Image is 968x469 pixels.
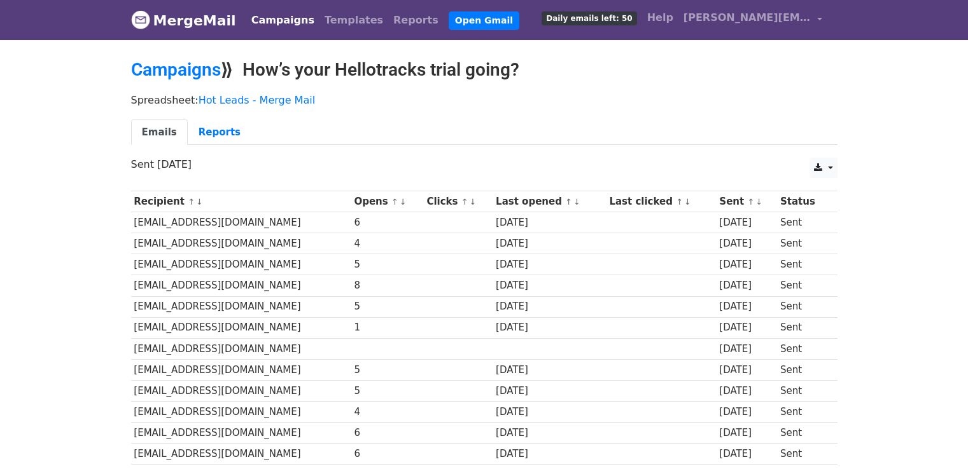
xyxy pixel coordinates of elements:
div: [DATE] [719,320,774,335]
div: [DATE] [719,215,774,230]
span: Daily emails left: 50 [542,11,636,25]
td: Sent [777,338,829,359]
div: [DATE] [496,426,603,440]
a: ↑ [565,197,572,207]
td: [EMAIL_ADDRESS][DOMAIN_NAME] [131,359,351,380]
a: ↓ [400,197,407,207]
td: Sent [777,317,829,338]
h2: ⟫ How’s your Hellotracks trial going? [131,59,838,81]
a: ↑ [461,197,468,207]
div: [DATE] [496,257,603,272]
th: Sent [717,191,778,212]
div: [DATE] [719,405,774,419]
a: ↓ [573,197,580,207]
a: Help [642,5,678,31]
td: Sent [777,380,829,401]
td: [EMAIL_ADDRESS][DOMAIN_NAME] [131,402,351,423]
td: [EMAIL_ADDRESS][DOMAIN_NAME] [131,233,351,254]
div: 4 [354,236,420,251]
th: Recipient [131,191,351,212]
div: [DATE] [496,278,603,293]
td: [EMAIL_ADDRESS][DOMAIN_NAME] [131,296,351,317]
a: Hot Leads - Merge Mail [199,94,315,106]
a: ↓ [684,197,691,207]
td: Sent [777,275,829,296]
div: 5 [354,299,420,314]
td: Sent [777,444,829,465]
td: Sent [777,254,829,275]
div: [DATE] [496,405,603,419]
td: Sent [777,402,829,423]
a: Templates [319,8,388,33]
th: Clicks [424,191,493,212]
a: ↑ [391,197,398,207]
td: [EMAIL_ADDRESS][DOMAIN_NAME] [131,317,351,338]
a: ↓ [196,197,203,207]
a: MergeMail [131,7,236,34]
a: Emails [131,119,188,146]
div: [DATE] [719,426,774,440]
p: Spreadsheet: [131,93,838,107]
div: [DATE] [496,384,603,398]
th: Last opened [493,191,606,212]
td: Sent [777,212,829,233]
img: MergeMail logo [131,10,150,29]
a: Daily emails left: 50 [537,5,642,31]
div: [DATE] [719,363,774,377]
td: Sent [777,359,829,380]
div: [DATE] [719,384,774,398]
a: ↑ [676,197,683,207]
div: [DATE] [496,236,603,251]
a: ↓ [470,197,477,207]
th: Status [777,191,829,212]
a: Reports [188,119,251,146]
div: [DATE] [719,342,774,357]
td: Sent [777,423,829,444]
td: [EMAIL_ADDRESS][DOMAIN_NAME] [131,423,351,444]
p: Sent [DATE] [131,158,838,171]
td: Sent [777,233,829,254]
a: Open Gmail [449,11,519,30]
div: 6 [354,426,420,440]
div: [DATE] [496,320,603,335]
td: [EMAIL_ADDRESS][DOMAIN_NAME] [131,275,351,296]
td: [EMAIL_ADDRESS][DOMAIN_NAME] [131,444,351,465]
td: [EMAIL_ADDRESS][DOMAIN_NAME] [131,338,351,359]
td: Sent [777,296,829,317]
th: Opens [351,191,424,212]
div: [DATE] [719,278,774,293]
a: ↑ [188,197,195,207]
div: 6 [354,447,420,461]
th: Last clicked [607,191,717,212]
div: 8 [354,278,420,293]
div: [DATE] [496,299,603,314]
div: [DATE] [496,363,603,377]
div: [DATE] [496,447,603,461]
div: 1 [354,320,420,335]
a: ↓ [755,197,762,207]
a: Reports [388,8,444,33]
div: [DATE] [719,257,774,272]
div: [DATE] [719,236,774,251]
div: 5 [354,257,420,272]
td: [EMAIL_ADDRESS][DOMAIN_NAME] [131,254,351,275]
td: [EMAIL_ADDRESS][DOMAIN_NAME] [131,212,351,233]
a: Campaigns [246,8,319,33]
a: [PERSON_NAME][EMAIL_ADDRESS][DOMAIN_NAME] [678,5,827,35]
div: [DATE] [496,215,603,230]
td: [EMAIL_ADDRESS][DOMAIN_NAME] [131,380,351,401]
div: [DATE] [719,447,774,461]
span: [PERSON_NAME][EMAIL_ADDRESS][DOMAIN_NAME] [684,10,811,25]
a: ↑ [747,197,754,207]
div: [DATE] [719,299,774,314]
div: 5 [354,384,420,398]
a: Campaigns [131,59,221,80]
div: 6 [354,215,420,230]
div: 4 [354,405,420,419]
div: 5 [354,363,420,377]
